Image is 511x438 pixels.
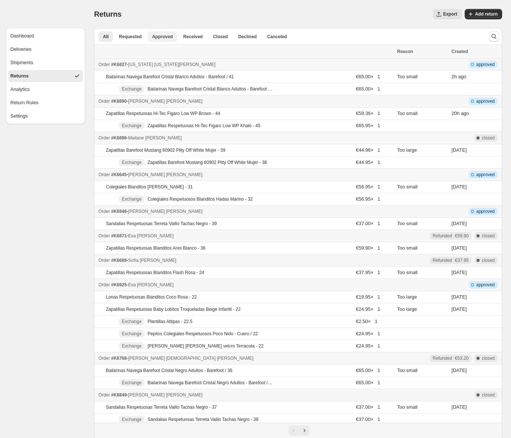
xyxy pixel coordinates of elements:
span: Order [98,258,110,263]
div: Settings [10,112,28,120]
span: €53.20 [455,355,469,361]
div: Shipments [10,59,33,66]
span: Exchange [122,159,141,165]
button: Dashboard [8,30,83,42]
time: Tuesday, September 9, 2025 at 4:12:11 PM [451,111,460,116]
p: Zapatillas Respetuosas Blanditos Flash Rosa - 24 [106,270,204,276]
span: €59.90 [455,233,469,239]
div: - [98,232,393,240]
span: Closed [213,34,228,40]
div: - [98,208,393,215]
button: Return Rules [8,97,83,109]
span: Requested [119,34,141,40]
span: Approved [152,34,173,40]
div: - [98,281,393,289]
p: Bailarinas Navega Barefoot Cristal Blanco Adultos - Barefoot / 41 [106,74,234,80]
time: Wednesday, September 10, 2025 at 9:26:27 AM [451,74,457,79]
span: approved [476,282,495,288]
span: #K6645 [111,172,127,177]
span: Exchange [122,319,141,325]
span: approved [476,62,495,67]
time: Sunday, September 7, 2025 at 7:53:16 PM [451,221,467,226]
button: Next [299,425,310,436]
td: Too small [395,71,450,83]
span: €65.95 × 1 [356,123,380,128]
p: Zapatillas Respetuosas Baby Lobitos Troqueladas Beige Infantil - 22 [106,306,241,312]
span: approved [476,208,495,214]
span: €65.00 × 1 [356,368,380,373]
div: Refunded [433,257,469,263]
span: €37.00 × 1 [356,221,380,226]
div: - [98,61,393,68]
td: Too small [395,267,450,279]
time: Thursday, September 4, 2025 at 7:42:52 AM [451,147,467,153]
span: closed [482,135,495,141]
span: €2.50 × 1 [356,319,377,324]
span: closed [482,392,495,398]
span: closed [482,233,495,239]
span: €44.95 × 1 [356,159,380,165]
span: €65.00 × 1 [356,86,380,92]
p: Zapatillas Barefoot Mustang 60902 Plity Off White Mujer - 38 [147,159,267,165]
p: Pepitos Colegiales Respetuosos Poco Nido - Cuero / 22 [147,331,258,337]
span: Exchange [122,380,141,386]
p: Plantillas Attipas - 22.5 [147,319,192,325]
button: Search and filter results [489,31,499,42]
span: Order [98,99,110,104]
span: [PERSON_NAME] [PERSON_NAME] [128,392,203,398]
span: €19.95 × 1 [356,294,380,300]
span: €37.00 × 1 [356,404,380,410]
button: Export [433,9,462,19]
span: Order [98,62,110,67]
span: €24.95 × 1 [356,306,380,312]
time: Monday, September 8, 2025 at 11:04:17 PM [451,184,467,190]
time: Tuesday, August 26, 2025 at 10:54:58 PM [451,270,467,275]
span: Reason [397,49,413,54]
span: #K6688 [111,258,127,263]
div: - [98,257,393,264]
span: closed [482,257,495,263]
p: Colegiales Respetuosos Blanditos Hadas Marino - 32 [147,196,253,202]
span: #K6827 [111,62,127,67]
span: €37.00 × 1 [356,416,380,422]
span: €65.00 × 1 [356,74,380,79]
p: Zapatillas Respetuosas Hi-Tec Figaro Low WP Brown - 44 [106,111,220,116]
td: Too small [395,242,450,254]
span: Exchange [122,196,141,202]
span: Exchange [122,123,141,129]
span: Order [98,233,110,238]
span: [US_STATE] [US_STATE][PERSON_NAME] [128,62,216,67]
span: Received [183,34,203,40]
span: Exchange [122,416,141,422]
button: Add return [465,9,502,19]
div: Refunded [433,233,469,239]
span: #K6890 [111,99,127,104]
span: Order [98,392,110,398]
span: €65.00 × 1 [356,380,380,385]
time: Thursday, September 4, 2025 at 5:45:55 PM [451,294,467,300]
span: €59.36 × 1 [356,111,380,116]
span: #K6896 [111,135,127,141]
span: Order [98,135,110,141]
p: Sandalias Respetuosas Terreta Vaillo Tachas Negro - 39 [106,221,217,227]
span: #K6946 [111,209,127,214]
time: Friday, August 29, 2025 at 2:54:46 PM [451,404,467,410]
span: Order [98,356,110,361]
p: Zapatillas Respetuosas Hi-Tec Figaro Low WP Khaki - 45 [147,123,260,129]
span: Exchange [122,331,141,337]
span: Order [98,282,110,287]
div: Returns [10,72,29,80]
td: Too small [395,108,450,120]
span: Declined [238,34,257,40]
p: Colegiales Blanditos [PERSON_NAME] - 31 [106,184,193,190]
button: Returns [8,70,83,82]
button: Settings [8,110,83,122]
span: Export [443,11,457,17]
td: Too small [395,401,450,414]
p: Bailarinas Navega Barefoot Cristal Negro Adultos - Barefoot / 36 [106,368,233,373]
span: #K6925 [111,282,127,287]
span: Created [451,49,468,54]
span: Add return [475,11,498,17]
td: Too large [395,291,450,303]
div: - [98,391,393,399]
